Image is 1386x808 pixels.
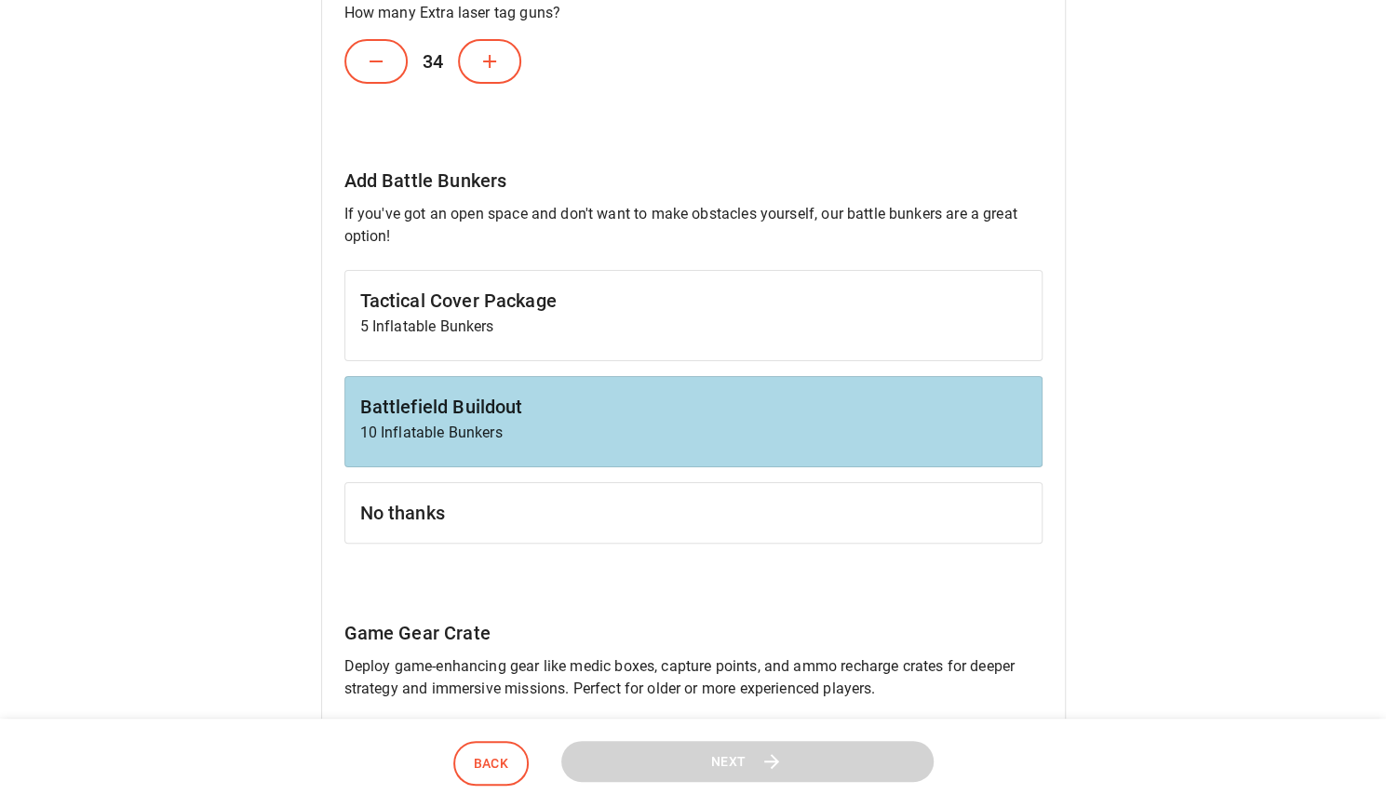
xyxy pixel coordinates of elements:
[344,203,1043,248] p: If you've got an open space and don't want to make obstacles yourself, our battle bunkers are a g...
[344,618,1043,648] h6: Game Gear Crate
[408,32,458,91] h6: 34
[344,166,1043,195] h6: Add Battle Bunkers
[344,655,1043,700] p: Deploy game-enhancing gear like medic boxes, capture points, and ammo recharge crates for deeper ...
[561,741,934,783] button: Next
[360,316,1027,338] p: 5 Inflatable Bunkers
[360,422,1027,444] p: 10 Inflatable Bunkers
[344,2,1043,24] p: How many Extra laser tag guns?
[360,392,1027,422] h6: Battlefield Buildout
[453,741,530,787] button: Back
[360,286,1027,316] h6: Tactical Cover Package
[474,752,509,775] span: Back
[711,750,747,774] span: Next
[360,498,1027,528] h6: No thanks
